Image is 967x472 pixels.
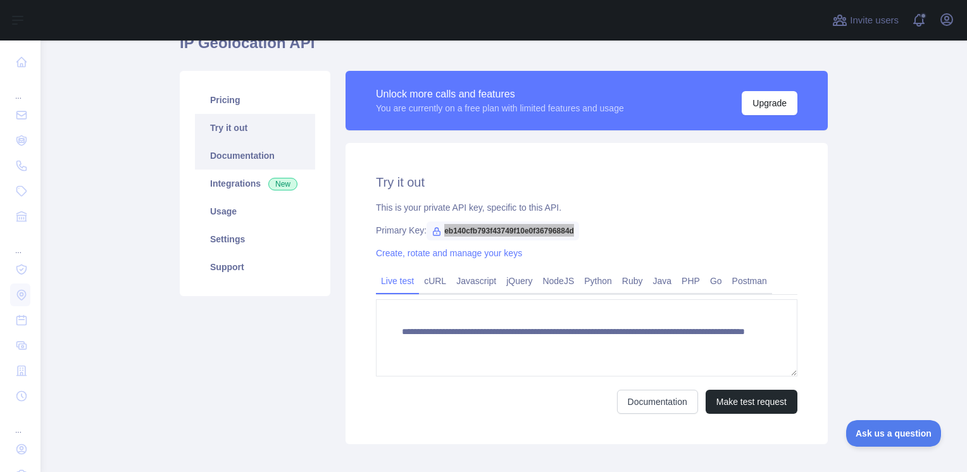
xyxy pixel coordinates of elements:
[617,271,648,291] a: Ruby
[677,271,705,291] a: PHP
[376,271,419,291] a: Live test
[376,248,522,258] a: Create, rotate and manage your keys
[268,178,297,190] span: New
[427,221,579,240] span: eb140cfb793f43749f10e0f36796884d
[376,87,624,102] div: Unlock more calls and features
[727,271,772,291] a: Postman
[195,142,315,170] a: Documentation
[579,271,617,291] a: Python
[195,86,315,114] a: Pricing
[419,271,451,291] a: cURL
[537,271,579,291] a: NodeJS
[376,102,624,115] div: You are currently on a free plan with limited features and usage
[846,420,942,447] iframe: Toggle Customer Support
[501,271,537,291] a: jQuery
[195,114,315,142] a: Try it out
[376,201,797,214] div: This is your private API key, specific to this API.
[617,390,698,414] a: Documentation
[376,173,797,191] h2: Try it out
[850,13,899,28] span: Invite users
[195,253,315,281] a: Support
[10,410,30,435] div: ...
[180,33,828,63] h1: IP Geolocation API
[451,271,501,291] a: Javascript
[742,91,797,115] button: Upgrade
[10,76,30,101] div: ...
[648,271,677,291] a: Java
[706,390,797,414] button: Make test request
[705,271,727,291] a: Go
[195,225,315,253] a: Settings
[10,230,30,256] div: ...
[195,197,315,225] a: Usage
[830,10,901,30] button: Invite users
[195,170,315,197] a: Integrations New
[376,224,797,237] div: Primary Key:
